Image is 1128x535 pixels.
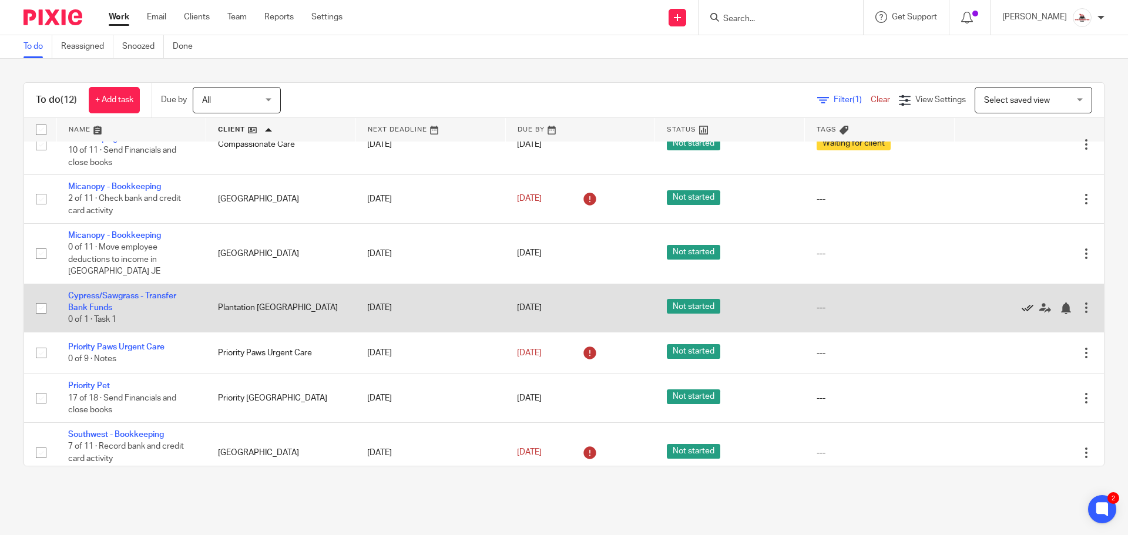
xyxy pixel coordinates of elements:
span: Not started [667,136,720,150]
td: [DATE] [355,223,505,284]
a: Cypress/Sawgrass - Transfer Bank Funds [68,292,176,312]
td: Compassionate Care [206,115,356,175]
span: Select saved view [984,96,1050,105]
span: All [202,96,211,105]
a: Team [227,11,247,23]
a: Reports [264,11,294,23]
td: [GEOGRAPHIC_DATA] [206,175,356,223]
span: Not started [667,190,720,205]
a: Clients [184,11,210,23]
div: --- [817,392,943,404]
a: Priority Paws Urgent Care [68,343,164,351]
td: Priority [GEOGRAPHIC_DATA] [206,374,356,422]
span: 2 of 11 · Check bank and credit card activity [68,195,181,216]
p: Due by [161,94,187,106]
span: Not started [667,344,720,359]
td: [DATE] [355,422,505,483]
span: Get Support [892,13,937,21]
a: Snoozed [122,35,164,58]
a: Done [173,35,202,58]
span: View Settings [915,96,966,104]
span: Not started [667,245,720,260]
img: Pixie [23,9,82,25]
span: Not started [667,444,720,459]
a: Reassigned [61,35,113,58]
span: [DATE] [517,349,542,357]
td: [DATE] [355,175,505,223]
span: [DATE] [517,140,542,149]
span: Filter [834,96,871,104]
td: [GEOGRAPHIC_DATA] [206,422,356,483]
a: Email [147,11,166,23]
td: [GEOGRAPHIC_DATA] [206,223,356,284]
div: 2 [1107,492,1119,504]
span: Not started [667,299,720,314]
span: 17 of 18 · Send Financials and close books [68,394,176,415]
div: --- [817,248,943,260]
h1: To do [36,94,77,106]
a: To do [23,35,52,58]
span: (12) [61,95,77,105]
a: Priority Pet [68,382,110,390]
span: [DATE] [517,304,542,312]
img: EtsyProfilePhoto.jpg [1073,8,1092,27]
td: [DATE] [355,284,505,332]
a: Compassionate Care-Bookkeeping [68,122,150,142]
a: Settings [311,11,343,23]
span: 10 of 11 · Send Financials and close books [68,146,176,167]
div: --- [817,447,943,459]
td: Priority Paws Urgent Care [206,332,356,374]
a: Micanopy - Bookkeeping [68,231,161,240]
span: [DATE] [517,250,542,258]
a: Southwest - Bookkeeping [68,430,164,439]
span: Tags [817,126,837,133]
input: Search [722,14,828,25]
span: [DATE] [517,394,542,402]
td: [DATE] [355,332,505,374]
a: Mark as done [1022,302,1039,314]
td: Plantation [GEOGRAPHIC_DATA] [206,284,356,332]
a: + Add task [89,87,140,113]
a: Work [109,11,129,23]
span: [DATE] [517,195,542,203]
span: 7 of 11 · Record bank and credit card activity chase:dvmbookkeeping23 [68,442,184,475]
span: 0 of 11 · Move employee deductions to income in [GEOGRAPHIC_DATA] JE [68,243,160,275]
span: 0 of 9 · Notes [68,355,116,363]
span: (1) [852,96,862,104]
span: Not started [667,389,720,404]
p: [PERSON_NAME] [1002,11,1067,23]
div: --- [817,193,943,205]
a: Clear [871,96,890,104]
span: 0 of 1 · Task 1 [68,316,116,324]
span: Waiting for client [817,136,891,150]
div: --- [817,347,943,359]
a: Micanopy - Bookkeeping [68,183,161,191]
span: [DATE] [517,449,542,457]
td: [DATE] [355,374,505,422]
td: [DATE] [355,115,505,175]
div: --- [817,302,943,314]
